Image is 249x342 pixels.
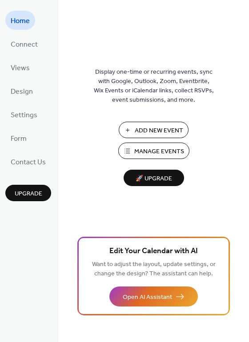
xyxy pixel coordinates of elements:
[11,14,30,28] span: Home
[15,189,42,199] span: Upgrade
[135,126,183,135] span: Add New Event
[5,58,35,77] a: Views
[5,105,43,124] a: Settings
[5,128,32,147] a: Form
[134,147,184,156] span: Manage Events
[11,155,46,169] span: Contact Us
[124,170,184,186] button: 🚀 Upgrade
[11,132,27,146] span: Form
[11,61,30,75] span: Views
[129,173,179,185] span: 🚀 Upgrade
[94,68,214,105] span: Display one-time or recurring events, sync with Google, Outlook, Zoom, Eventbrite, Wix Events or ...
[118,143,189,159] button: Manage Events
[11,108,37,122] span: Settings
[5,34,43,53] a: Connect
[109,286,198,306] button: Open AI Assistant
[11,38,38,52] span: Connect
[109,245,198,258] span: Edit Your Calendar with AI
[5,185,51,201] button: Upgrade
[123,293,172,302] span: Open AI Assistant
[5,81,38,100] a: Design
[11,85,33,99] span: Design
[5,152,51,171] a: Contact Us
[92,258,216,280] span: Want to adjust the layout, update settings, or change the design? The assistant can help.
[119,122,189,138] button: Add New Event
[5,11,35,30] a: Home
